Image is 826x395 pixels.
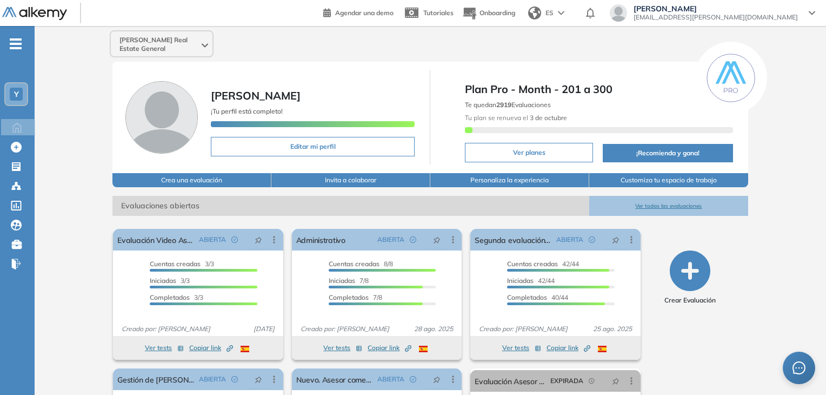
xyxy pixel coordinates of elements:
i: - [10,43,22,45]
span: [PERSON_NAME] Real Estate General [119,36,199,53]
span: Tutoriales [423,9,454,17]
button: pushpin [604,231,628,248]
span: [PERSON_NAME] [211,89,301,102]
button: pushpin [425,371,449,388]
button: pushpin [247,371,270,388]
b: 2919 [496,101,511,109]
button: pushpin [425,231,449,248]
span: 8/8 [329,260,393,268]
span: Iniciadas [507,276,534,285]
span: Iniciadas [329,276,355,285]
span: pushpin [433,235,441,244]
span: check-circle [231,236,238,243]
button: Customiza tu espacio de trabajo [589,173,748,187]
span: Cuentas creadas [329,260,379,268]
img: world [528,6,541,19]
span: EXPIRADA [550,376,583,386]
span: 42/44 [507,260,579,268]
a: Segunda evaluación - Asesor Comercial. [475,229,551,251]
span: Completados [329,293,369,301]
button: Crear Evaluación [664,251,716,305]
span: field-time [589,378,595,384]
span: Y [14,90,19,98]
span: Creado por: [PERSON_NAME] [117,324,215,334]
button: Ver tests [502,341,541,354]
span: pushpin [612,235,619,244]
span: Iniciadas [150,276,176,285]
span: ABIERTA [556,235,583,245]
button: ¡Recomienda y gana! [603,144,732,162]
img: Logo [2,7,67,21]
span: 7/8 [329,276,369,285]
span: pushpin [255,375,262,384]
button: Ver tests [323,341,362,354]
span: pushpin [255,235,262,244]
button: pushpin [604,372,628,390]
span: ¡Tu perfil está completo! [211,107,283,115]
img: ESP [419,346,428,352]
a: Administrativo [296,229,345,251]
span: ABIERTA [377,235,404,245]
span: Crear Evaluación [664,295,716,305]
button: Onboarding [462,2,515,25]
span: Copiar link [189,343,233,353]
button: Copiar link [189,341,233,354]
span: message [792,361,805,374]
span: 42/44 [507,276,555,285]
span: Creado por: [PERSON_NAME] [475,324,572,334]
button: Personaliza la experiencia [430,173,589,187]
span: pushpin [612,377,619,385]
span: 3/3 [150,293,203,301]
span: check-circle [231,376,238,383]
button: Invita a colaborar [271,173,430,187]
b: 3 de octubre [528,114,567,122]
span: Completados [150,293,190,301]
span: 3/3 [150,260,214,268]
span: check-circle [589,236,595,243]
span: 7/8 [329,293,382,301]
button: pushpin [247,231,270,248]
img: Foto de perfil [125,81,198,154]
a: Evaluación Asesor Comercial [475,370,545,392]
span: Copiar link [547,343,590,353]
span: 3/3 [150,276,190,285]
button: Copiar link [547,341,590,354]
span: Plan Pro - Month - 201 a 300 [465,81,732,97]
button: Crea una evaluación [112,173,271,187]
button: Ver tests [145,341,184,354]
span: Te quedan Evaluaciones [465,101,551,109]
span: Tu plan se renueva el [465,114,567,122]
span: Copiar link [368,343,411,353]
span: ABIERTA [377,374,404,384]
a: Gestión de [PERSON_NAME]. [117,368,194,390]
button: Copiar link [368,341,411,354]
span: ES [545,8,554,18]
span: [EMAIL_ADDRESS][PERSON_NAME][DOMAIN_NAME] [634,13,798,22]
span: 40/44 [507,293,568,301]
span: [DATE] [249,324,279,334]
button: Ver planes [465,143,593,162]
span: ABIERTA [199,235,226,245]
span: Completados [507,293,547,301]
span: Cuentas creadas [507,260,558,268]
span: [PERSON_NAME] [634,4,798,13]
span: pushpin [433,375,441,384]
a: Nuevo. Asesor comercial [296,368,373,390]
span: Cuentas creadas [150,260,201,268]
a: Evaluación Video Asesor Comercial [117,229,194,251]
span: Creado por: [PERSON_NAME] [296,324,394,334]
button: Ver todas las evaluaciones [589,196,748,216]
img: ESP [241,346,249,352]
span: 25 ago. 2025 [589,324,636,334]
a: Agendar una demo [323,5,394,18]
span: check-circle [410,376,416,383]
span: Evaluaciones abiertas [112,196,589,216]
span: Agendar una demo [335,9,394,17]
span: 28 ago. 2025 [410,324,457,334]
span: check-circle [410,236,416,243]
button: Editar mi perfil [211,137,415,156]
span: ABIERTA [199,374,226,384]
span: Onboarding [479,9,515,17]
img: arrow [558,11,564,15]
img: ESP [598,346,607,352]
